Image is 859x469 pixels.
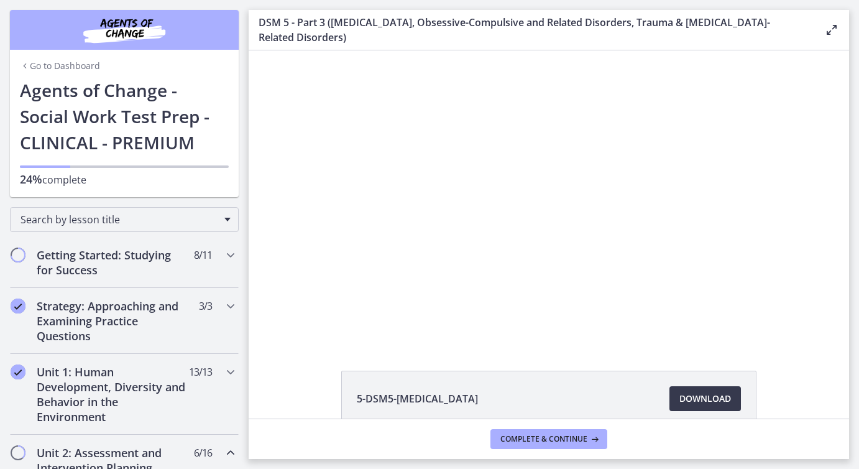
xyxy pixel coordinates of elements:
[194,248,212,262] span: 8 / 11
[259,15,804,45] h3: DSM 5 - Part 3 ([MEDICAL_DATA], Obsessive-Compulsive and Related Disorders, Trauma & [MEDICAL_DAT...
[37,299,188,343] h2: Strategy: Approaching and Examining Practice Questions
[490,429,607,449] button: Complete & continue
[11,365,25,379] i: Completed
[10,207,239,232] div: Search by lesson title
[50,15,199,45] img: Agents of Change Social Work Test Prep
[20,172,42,187] span: 24%
[249,50,849,342] iframe: Video Lesson
[189,365,212,379] span: 13 / 13
[500,434,587,444] span: Complete & continue
[194,445,212,460] span: 6 / 16
[199,299,212,313] span: 3 / 3
[20,77,229,156] h1: Agents of Change - Social Work Test Prep - CLINICAL - PREMIUM
[21,213,218,226] span: Search by lesson title
[20,60,100,72] a: Go to Dashboard
[669,386,741,411] a: Download
[11,299,25,313] i: Completed
[37,248,188,277] h2: Getting Started: Studying for Success
[357,391,478,406] span: 5-DSM5-[MEDICAL_DATA]
[20,172,229,187] p: complete
[679,391,731,406] span: Download
[37,365,188,424] h2: Unit 1: Human Development, Diversity and Behavior in the Environment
